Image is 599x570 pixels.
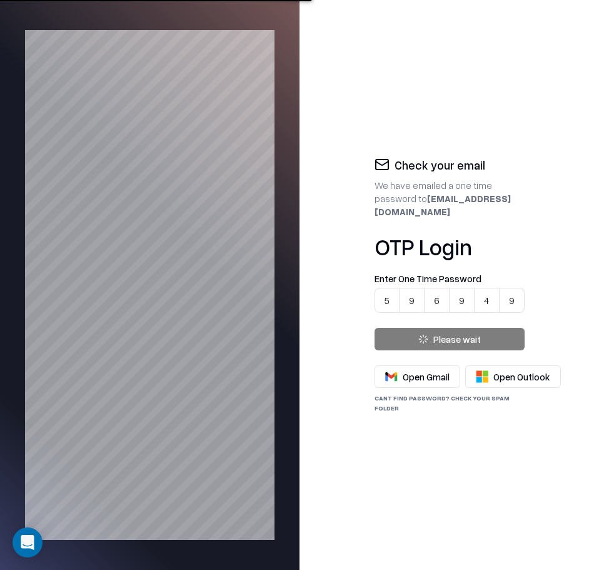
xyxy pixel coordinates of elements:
[375,234,525,259] h1: OTP Login
[375,393,525,413] div: Cant find password? check your spam folder
[375,193,511,217] b: [EMAIL_ADDRESS][DOMAIN_NAME]
[375,365,460,388] button: Open Gmail
[13,527,43,557] div: Open Intercom Messenger
[395,157,485,175] h2: Check your email
[375,179,525,218] div: We have emailed a one time password to
[465,365,561,388] button: Open Outlook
